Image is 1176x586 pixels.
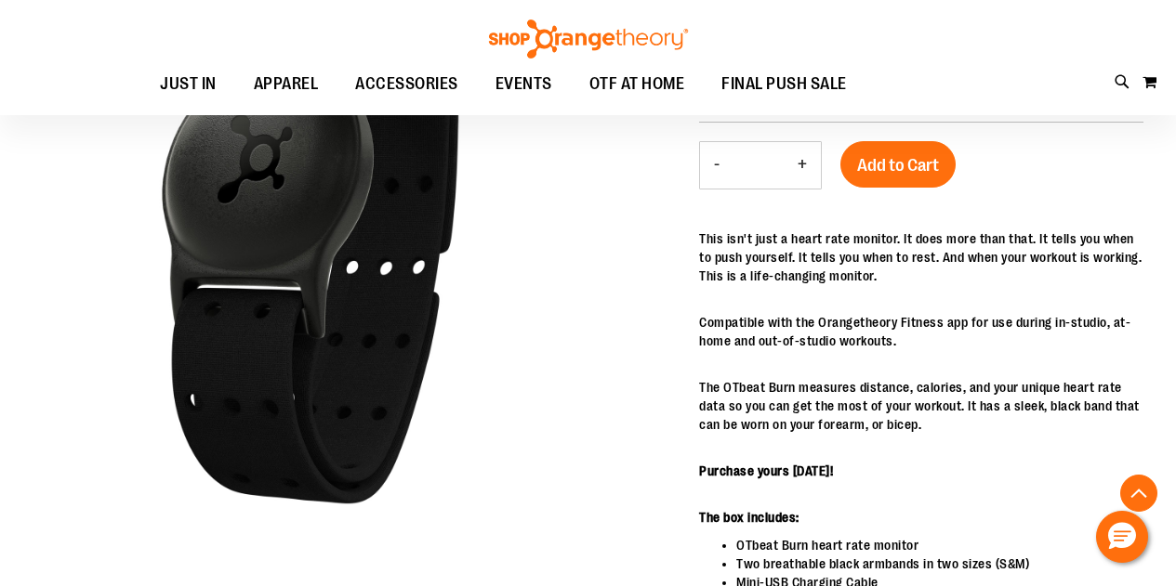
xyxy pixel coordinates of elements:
button: Decrease product quantity [700,142,733,189]
img: Shop Orangetheory [486,20,691,59]
button: Hello, have a question? Let’s chat. [1096,511,1148,563]
span: Add to Cart [857,155,939,176]
li: OTbeat Burn heart rate monitor [736,536,1143,554]
a: OTF AT HOME [571,63,704,105]
span: APPAREL [254,63,319,105]
span: JUST IN [160,63,217,105]
input: Product quantity [733,143,784,188]
button: Back To Top [1120,475,1157,512]
b: Purchase yours [DATE]! [699,463,833,478]
span: OTF AT HOME [589,63,685,105]
span: ACCESSORIES [355,63,458,105]
li: Two breathable black armbands in two sizes (S&M) [736,554,1143,573]
p: Compatible with the Orangetheory Fitness app for use during in-studio, at-home and out-of-studio ... [699,313,1143,350]
a: APPAREL [235,63,337,106]
a: ACCESSORIES [337,63,477,106]
a: FINAL PUSH SALE [703,63,865,106]
p: This isn't just a heart rate monitor. It does more than that. It tells you when to push yourself.... [699,229,1143,285]
a: JUST IN [141,63,235,106]
button: Increase product quantity [784,142,821,189]
b: The box includes: [699,510,799,525]
a: EVENTS [477,63,571,106]
span: EVENTS [496,63,552,105]
span: FINAL PUSH SALE [721,63,847,105]
button: Add to Cart [840,141,956,188]
p: The OTbeat Burn measures distance, calories, and your unique heart rate data so you can get the m... [699,378,1143,434]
